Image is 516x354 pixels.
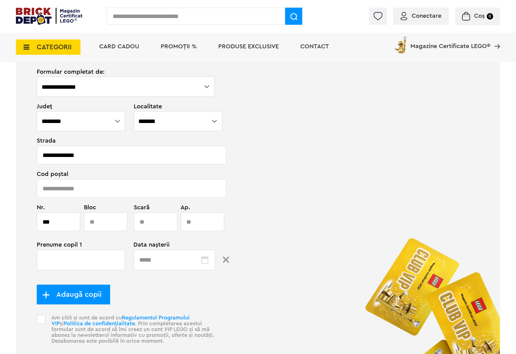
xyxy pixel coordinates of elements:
[474,13,485,19] span: Coș
[134,103,215,110] span: Localitate
[37,242,118,248] span: Prenume copil 1
[181,205,206,211] span: Ap.
[37,69,215,75] span: Formular completat de:
[161,43,197,50] a: PROMOȚII %
[218,43,279,50] a: Produse exclusive
[50,291,102,298] span: Adaugă copii
[300,43,329,50] a: Contact
[411,35,491,49] span: Magazine Certificate LEGO®
[134,205,166,211] span: Scară
[401,13,442,19] a: Conectare
[37,103,126,110] span: Județ
[51,315,190,326] a: Regulamentul Programului VIP
[134,242,215,248] span: Data nașterii
[223,257,229,263] img: Group%201224.svg
[37,205,77,211] span: Nr.
[64,321,135,326] a: Politica de confidențialitate
[42,291,50,299] img: add_child
[491,35,500,41] a: Magazine Certificate LEGO®
[99,43,139,50] a: Card Cadou
[487,13,493,20] small: 0
[84,205,124,211] span: Bloc
[412,13,442,19] span: Conectare
[37,171,215,177] span: Cod poștal
[37,44,72,50] span: CATEGORII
